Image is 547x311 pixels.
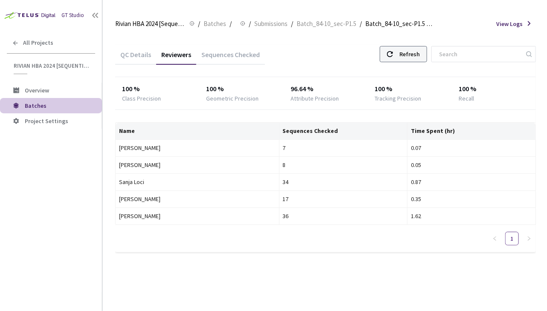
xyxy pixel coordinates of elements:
div: [PERSON_NAME] [119,194,276,204]
li: / [249,19,251,29]
div: QC Details [115,50,156,65]
div: Recall [459,94,474,103]
th: Sequences Checked [279,123,408,140]
div: Attribute Precision [291,94,339,103]
button: right [522,232,536,245]
div: 100 % [459,84,529,94]
button: left [488,232,502,245]
input: Search [434,46,525,62]
div: Tracking Precision [375,94,421,103]
li: Previous Page [488,232,502,245]
th: Time Spent (hr) [407,123,536,140]
a: Batches [202,19,228,28]
div: 17 [283,194,404,204]
div: 0.05 [411,160,532,170]
div: Sanja Loci [119,177,276,187]
div: 96.64 % [291,84,361,94]
a: Batch_84-10_sec-P1.5 [295,19,358,28]
li: / [291,19,293,29]
th: Name [116,123,279,140]
div: 7 [283,143,404,153]
div: 0.87 [411,177,532,187]
span: Batch_84-10_sec-P1.5 QC - [DATE] [365,19,434,29]
div: 100 % [122,84,192,94]
div: [PERSON_NAME] [119,143,276,153]
li: Next Page [522,232,536,245]
li: / [230,19,232,29]
span: right [527,236,532,241]
div: Class Precision [122,94,161,103]
div: 100 % [375,84,445,94]
div: Sequences Checked [196,50,265,65]
span: Submissions [254,19,288,29]
div: 34 [283,177,404,187]
div: 100 % [207,84,276,94]
span: All Projects [23,39,53,46]
li: / [360,19,362,29]
span: Batch_84-10_sec-P1.5 [297,19,356,29]
div: 36 [283,211,404,221]
a: Submissions [253,19,289,28]
div: GT Studio [61,12,84,20]
div: 8 [283,160,404,170]
div: [PERSON_NAME] [119,211,276,221]
span: Overview [25,86,49,94]
div: 1.62 [411,211,532,221]
div: [PERSON_NAME] [119,160,276,170]
span: Rivian HBA 2024 [Sequential] [115,19,184,29]
div: Reviewers [156,50,196,65]
span: Batches [204,19,226,29]
li: 1 [505,232,519,245]
div: Refresh [399,46,420,62]
span: Rivian HBA 2024 [Sequential] [14,62,90,69]
div: 0.35 [411,194,532,204]
div: Geometric Precision [207,94,259,103]
span: left [492,236,498,241]
span: Project Settings [25,117,68,125]
a: 1 [506,232,518,245]
li: / [198,19,200,29]
span: Batches [25,102,47,109]
div: 0.07 [411,143,532,153]
span: View Logs [496,20,523,28]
